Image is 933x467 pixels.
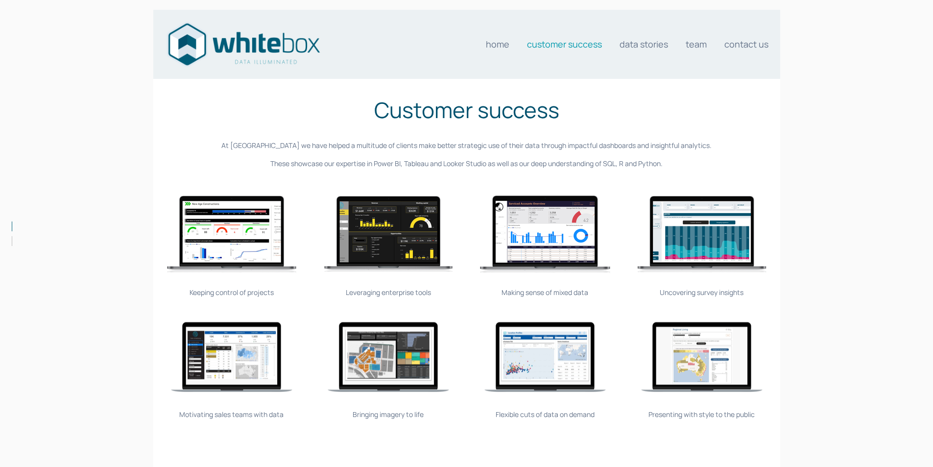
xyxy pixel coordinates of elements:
a: Team [686,34,707,54]
p: These showcase our expertise in Power BI, Tableau and Looker Studio as well as our deep understan... [158,158,775,169]
img: Flexible cuts of data on demand [472,292,619,422]
a: Home [486,34,509,54]
img: Uncovering survey insights [628,186,775,284]
img: Making sense of mixed data [472,186,619,284]
img: Keeping control of projects [158,186,305,284]
a: Contact us [724,34,768,54]
img: Leveraging enterprise tools [315,186,462,284]
div: Flexible cuts of data on demand [472,409,619,420]
div: Uncovering survey insights [628,287,775,298]
img: Data consultants [165,20,322,69]
img: Bringing imagery to life [315,292,462,422]
img: Motivating sales teams with data [158,292,305,422]
div: Keeping control of projects [158,287,305,298]
p: At [GEOGRAPHIC_DATA] we have helped a multitude of clients make better strategic use of their dat... [158,140,775,151]
img: Presenting with style to the public [628,292,775,422]
div: Motivating sales teams with data [158,409,305,420]
h1: Customer success [158,94,775,126]
div: Making sense of mixed data [472,287,619,298]
a: Customer Success [527,34,602,54]
div: Presenting with style to the public [628,409,775,420]
div: Leveraging enterprise tools [315,287,462,298]
div: Bringing imagery to life [315,409,462,420]
a: Data stories [620,34,668,54]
